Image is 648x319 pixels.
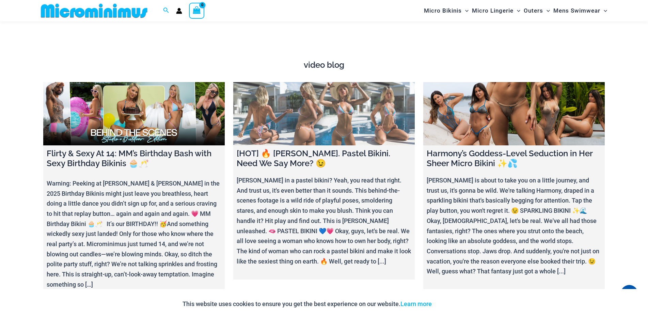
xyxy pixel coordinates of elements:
span: Micro Bikinis [424,2,462,19]
span: Menu Toggle [462,2,469,19]
span: Menu Toggle [543,2,550,19]
span: Outers [524,2,543,19]
a: OutersMenu ToggleMenu Toggle [522,2,552,19]
button: Accept [437,296,466,312]
span: Micro Lingerie [472,2,513,19]
a: Mens SwimwearMenu ToggleMenu Toggle [552,2,609,19]
a: Search icon link [163,6,169,15]
p: [PERSON_NAME] in a pastel bikini? Yeah, you read that right. And trust us, it's even better than ... [237,175,411,266]
a: Learn more [400,300,432,307]
span: Mens Swimwear [553,2,600,19]
span: Menu Toggle [513,2,520,19]
a: Micro BikinisMenu ToggleMenu Toggle [422,2,470,19]
span: Menu Toggle [600,2,607,19]
a: View Shopping Cart, empty [189,3,205,18]
h4: Flirty & Sexy At 14: MM’s Birthday Bash with Sexy Birthday Bikinis 🧁🥂 [47,149,221,169]
a: Account icon link [176,8,182,14]
h4: [HOT] 🔥 [PERSON_NAME]. Pastel Bikini. Need We Say More? 😉 [237,149,411,169]
a: [HOT] 🔥 Olivia. Pastel Bikini. Need We Say More? 😉 [233,82,415,146]
p: This website uses cookies to ensure you get the best experience on our website. [183,299,432,309]
h4: video blog [43,60,605,70]
p: Warning: Peeking at [PERSON_NAME] & [PERSON_NAME] in the 2025 Birthday Bikinis might just leave y... [47,178,221,290]
nav: Site Navigation [421,1,610,20]
p: [PERSON_NAME] is about to take you on a little journey, and trust us, it's gonna be wild. We're t... [427,175,601,276]
h4: Harmony’s Goddess-Level Seduction in Her Sheer Micro Bikini ✨💦 [427,149,601,169]
img: MM SHOP LOGO FLAT [38,3,150,18]
a: Micro LingerieMenu ToggleMenu Toggle [470,2,522,19]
